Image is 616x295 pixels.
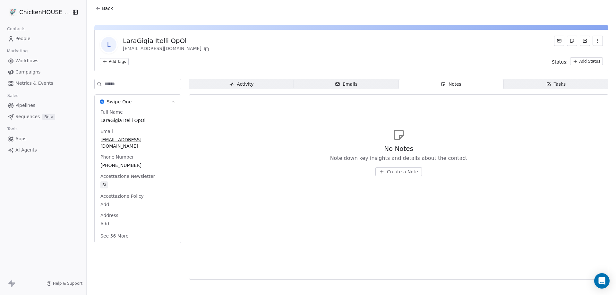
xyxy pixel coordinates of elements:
span: [PHONE_NUMBER] [100,162,175,169]
div: Open Intercom Messenger [594,273,610,289]
a: AI Agents [5,145,81,155]
span: Contacts [4,24,28,34]
button: Add Tags [100,58,129,65]
div: [EMAIL_ADDRESS][DOMAIN_NAME] [123,45,210,53]
a: Campaigns [5,67,81,77]
span: Campaigns [15,69,40,75]
span: Add [100,221,175,227]
span: Workflows [15,57,38,64]
div: Si [102,182,106,188]
button: Create a Note [375,167,422,176]
button: Back [92,3,117,14]
span: Accettazione Policy [99,193,145,199]
button: Swipe OneSwipe One [95,95,181,109]
span: Metrics & Events [15,80,53,87]
span: Help & Support [53,281,82,286]
a: People [5,33,81,44]
span: Beta [42,114,55,120]
div: Activity [229,81,253,88]
span: Create a Note [387,169,418,175]
span: Email [99,128,114,134]
div: Swipe OneSwipe One [95,109,181,243]
span: People [15,35,30,42]
a: Metrics & Events [5,78,81,89]
a: Help & Support [47,281,82,286]
span: Full Name [99,109,124,115]
div: Tasks [546,81,566,88]
span: Sales [4,91,21,100]
span: Add [100,201,175,208]
img: Swipe One [100,100,104,104]
a: Pipelines [5,100,81,111]
span: No Notes [384,144,413,153]
span: Marketing [4,46,30,56]
button: See 56 More [97,230,133,242]
span: Swipe One [107,99,132,105]
span: Pipelines [15,102,35,109]
span: LaraGigia Itelli OpOl [100,117,175,124]
button: Add Status [570,57,603,65]
span: Address [99,212,120,219]
span: [EMAIL_ADDRESS][DOMAIN_NAME] [100,136,175,149]
a: Apps [5,134,81,144]
span: Apps [15,135,27,142]
span: Note down key insights and details about the contact [330,154,467,162]
span: L [101,37,116,52]
span: AI Agents [15,147,37,153]
span: Back [102,5,113,12]
a: Workflows [5,56,81,66]
span: ChickenHOUSE snc [19,8,71,16]
button: ChickenHOUSE snc [8,7,68,18]
span: Status: [552,59,568,65]
a: SequencesBeta [5,111,81,122]
span: Tools [4,124,20,134]
img: 4.jpg [9,8,17,16]
span: Phone Number [99,154,135,160]
span: Accettazione Newsletter [99,173,156,179]
span: Sequences [15,113,40,120]
div: Emails [335,81,357,88]
div: LaraGigia Itelli OpOl [123,36,210,45]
